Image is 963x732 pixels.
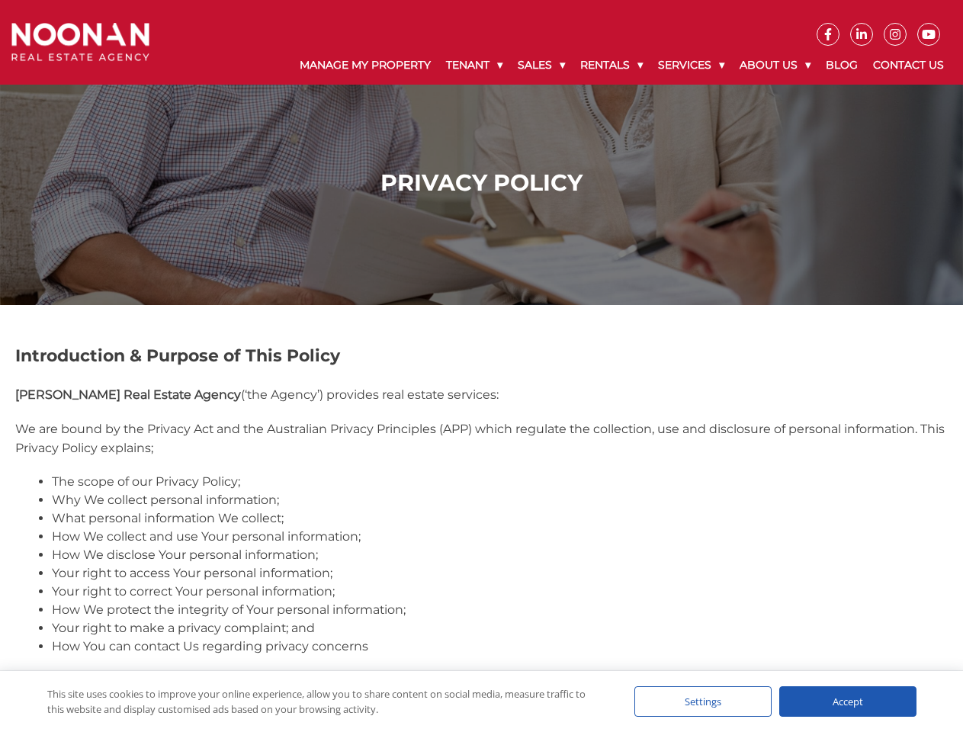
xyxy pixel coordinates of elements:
[52,583,948,601] li: Your right to correct Your personal information;
[52,546,948,564] li: How We disclose Your personal information;
[292,46,438,85] a: Manage My Property
[52,491,948,509] li: Why We collect personal information;
[438,46,510,85] a: Tenant
[52,564,948,583] li: Your right to access Your personal information;
[15,387,241,402] strong: [PERSON_NAME] Real Estate Agency
[779,686,916,717] div: Accept
[865,46,952,85] a: Contact Us
[818,46,865,85] a: Blog
[52,473,948,491] li: The scope of our Privacy Policy;
[52,601,948,619] li: How We protect the integrity of Your personal information;
[650,46,732,85] a: Services
[52,528,948,546] li: How We collect and use Your personal information;
[15,346,948,366] h2: Introduction & Purpose of This Policy
[15,419,948,457] p: We are bound by the Privacy Act and the Australian Privacy Principles (APP) which regulate the co...
[52,619,948,637] li: Your right to make a privacy complaint; and
[52,637,948,656] li: How You can contact Us regarding privacy concerns
[47,686,604,717] div: This site uses cookies to improve your online experience, allow you to share content on social me...
[52,509,948,528] li: What personal information We collect;
[634,686,772,717] div: Settings
[11,23,149,61] img: Noonan Real Estate Agency
[573,46,650,85] a: Rentals
[732,46,818,85] a: About Us
[510,46,573,85] a: Sales
[15,385,948,404] p: (‘the Agency’) provides real estate services:
[15,169,948,197] h1: Privacy Policy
